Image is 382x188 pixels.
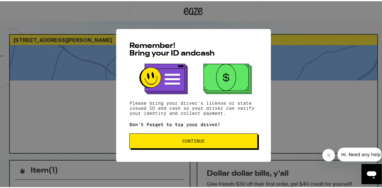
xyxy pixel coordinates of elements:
[322,148,335,160] iframe: Close message
[129,41,215,56] span: Remember! Bring your ID and cash
[129,121,258,126] p: Don't forget to tip your driver!
[182,138,205,142] span: Continue
[129,99,258,115] p: Please bring your driver's license or state issued ID and cash so your driver can verify your ide...
[361,163,382,183] iframe: Button to launch messaging window
[129,132,258,147] button: Continue
[4,4,45,9] span: Hi. Need any help?
[337,146,382,160] iframe: Message from company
